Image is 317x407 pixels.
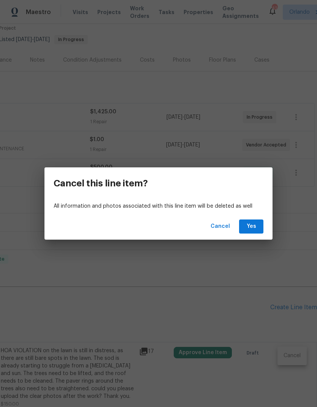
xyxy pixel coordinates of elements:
p: All information and photos associated with this line item will be deleted as well [54,202,263,210]
button: Cancel [208,219,233,234]
h3: Cancel this line item? [54,178,148,189]
span: Cancel [211,222,230,231]
span: Yes [245,222,257,231]
button: Yes [239,219,263,234]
